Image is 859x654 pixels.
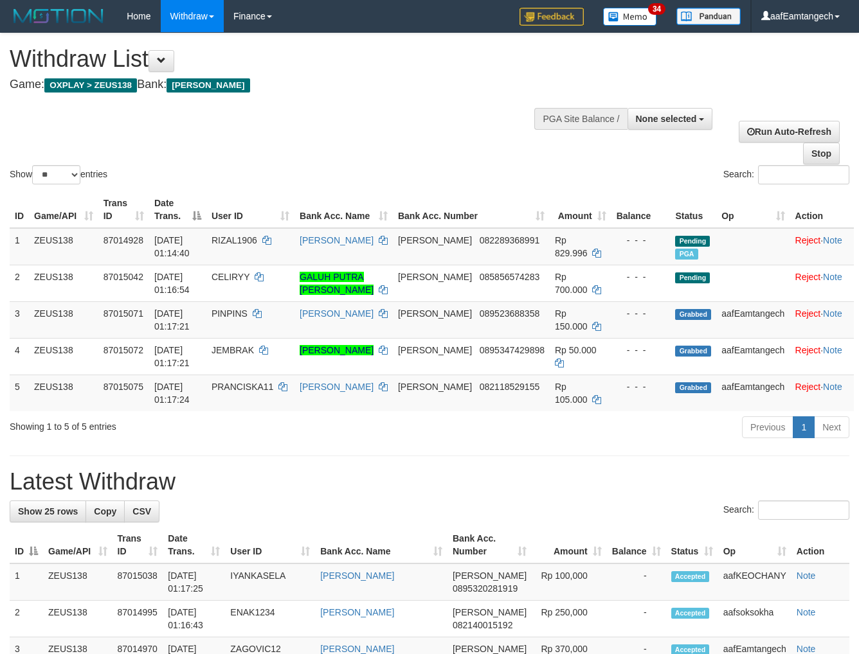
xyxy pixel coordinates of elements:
input: Search: [758,500,849,520]
button: None selected [628,108,713,130]
a: Note [823,235,842,245]
span: [PERSON_NAME] [453,570,527,581]
span: Marked by aafkaynarin [675,249,698,260]
span: [DATE] 01:17:21 [154,345,190,368]
a: [PERSON_NAME] [320,607,394,617]
a: Note [823,308,842,319]
td: ZEUS138 [29,338,98,375]
span: [DATE] 01:17:21 [154,308,190,331]
td: ZEUS138 [43,563,113,601]
th: Amount: activate to sort column ascending [550,191,611,228]
td: aafsoksokha [718,601,791,637]
td: · [790,338,854,375]
td: - [607,601,666,637]
span: None selected [636,114,697,124]
span: Pending [675,272,710,283]
td: Rp 100,000 [532,563,607,601]
a: [PERSON_NAME] [300,382,374,392]
div: - - - [617,307,665,320]
label: Search: [723,500,849,520]
span: 87015042 [104,272,143,282]
span: Pending [675,236,710,247]
div: - - - [617,270,665,283]
span: Rp 50.000 [555,345,597,355]
img: Button%20Memo.svg [603,8,657,26]
th: Trans ID: activate to sort column ascending [98,191,149,228]
span: [PERSON_NAME] [167,78,249,93]
td: [DATE] 01:16:43 [163,601,225,637]
a: Note [823,345,842,355]
a: [PERSON_NAME] [320,644,394,654]
td: 87014995 [113,601,163,637]
td: 2 [10,601,43,637]
a: Note [823,272,842,282]
th: Game/API: activate to sort column ascending [43,527,113,563]
a: Note [823,382,842,392]
td: 87015038 [113,563,163,601]
td: · [790,301,854,338]
div: - - - [617,344,665,357]
a: Show 25 rows [10,500,86,522]
span: Grabbed [675,382,711,393]
span: Copy 0895347429898 to clipboard [480,345,545,355]
label: Show entries [10,165,107,184]
th: Trans ID: activate to sort column ascending [113,527,163,563]
img: MOTION_logo.png [10,6,107,26]
span: Rp 150.000 [555,308,588,331]
a: 1 [793,416,815,438]
span: Copy 089523688358 to clipboard [480,308,539,319]
span: Show 25 rows [18,506,78,517]
td: 1 [10,563,43,601]
label: Search: [723,165,849,184]
td: · [790,375,854,411]
a: Next [814,416,849,438]
span: Copy 082289368991 to clipboard [480,235,539,245]
span: [PERSON_NAME] [398,308,472,319]
span: Grabbed [675,346,711,357]
a: Reject [795,345,821,355]
a: GALUH PUTRA [PERSON_NAME] [300,272,374,295]
a: Reject [795,235,821,245]
th: Op: activate to sort column ascending [718,527,791,563]
span: Rp 105.000 [555,382,588,405]
div: - - - [617,380,665,393]
span: Copy [94,506,116,517]
span: Copy 082140015192 to clipboard [453,620,512,630]
a: Copy [86,500,125,522]
a: Stop [803,143,840,164]
h1: Latest Withdraw [10,469,849,495]
td: aafEamtangech [716,338,790,375]
a: Reject [795,272,821,282]
a: Note [797,570,816,581]
span: 34 [648,3,665,15]
span: Rp 700.000 [555,272,588,295]
span: OXPLAY > ZEUS138 [44,78,137,93]
td: ZEUS138 [43,601,113,637]
th: Status: activate to sort column ascending [666,527,718,563]
td: - [607,563,666,601]
th: Game/API: activate to sort column ascending [29,191,98,228]
th: ID [10,191,29,228]
td: ZEUS138 [29,301,98,338]
span: Copy 085856574283 to clipboard [480,272,539,282]
td: IYANKASELA [225,563,315,601]
th: User ID: activate to sort column ascending [206,191,294,228]
td: · [790,228,854,265]
span: RIZAL1906 [212,235,257,245]
img: Feedback.jpg [520,8,584,26]
span: [PERSON_NAME] [398,382,472,392]
td: ENAK1234 [225,601,315,637]
th: Date Trans.: activate to sort column ascending [163,527,225,563]
td: 3 [10,301,29,338]
a: Note [797,607,816,617]
h1: Withdraw List [10,46,560,72]
a: Previous [742,416,793,438]
span: [DATE] 01:16:54 [154,272,190,295]
td: [DATE] 01:17:25 [163,563,225,601]
span: [DATE] 01:17:24 [154,382,190,405]
span: 87015075 [104,382,143,392]
th: ID: activate to sort column descending [10,527,43,563]
div: PGA Site Balance / [534,108,627,130]
th: Balance: activate to sort column ascending [607,527,666,563]
select: Showentries [32,165,80,184]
